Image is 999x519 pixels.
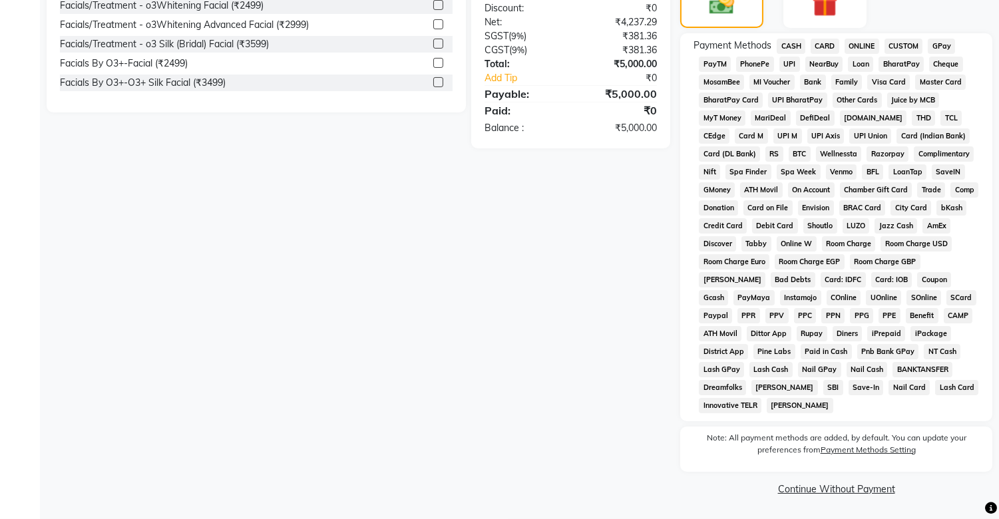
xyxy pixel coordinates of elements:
[871,272,912,287] span: Card: IOB
[475,86,571,102] div: Payable:
[699,344,748,359] span: District App
[840,110,907,126] span: [DOMAIN_NAME]
[571,57,668,71] div: ₹5,000.00
[475,29,571,43] div: ( )
[940,110,962,126] span: TCL
[849,128,891,144] span: UPI Union
[741,236,771,252] span: Tabby
[845,39,879,54] span: ONLINE
[699,75,744,90] span: MosamBee
[848,57,873,72] span: Loan
[777,236,817,252] span: Online W
[485,30,508,42] span: SGST
[777,39,805,54] span: CASH
[511,31,524,41] span: 9%
[917,272,951,287] span: Coupon
[475,1,571,15] div: Discount:
[735,128,768,144] span: Card M
[823,380,843,395] span: SBI
[699,272,765,287] span: [PERSON_NAME]
[512,45,524,55] span: 9%
[60,57,188,71] div: Facials By O3+-Facial (₹2499)
[850,308,873,323] span: PPG
[906,290,941,305] span: SOnline
[775,254,845,269] span: Room Charge EGP
[843,218,870,234] span: LUZO
[831,75,863,90] span: Family
[725,164,771,180] span: Spa Finder
[879,57,924,72] span: BharatPay
[807,128,845,144] span: UPI Axis
[683,482,990,496] a: Continue Without Payment
[929,57,963,72] span: Cheque
[571,1,668,15] div: ₹0
[875,218,917,234] span: Jazz Cash
[485,44,509,56] span: CGST
[850,254,920,269] span: Room Charge GBP
[571,43,668,57] div: ₹381.36
[826,164,857,180] span: Venmo
[849,380,884,395] span: Save-In
[571,86,668,102] div: ₹5,000.00
[699,236,736,252] span: Discover
[743,200,793,216] span: Card on File
[747,326,791,341] span: Dittor App
[749,362,793,377] span: Lash Cash
[737,308,760,323] span: PPR
[912,110,935,126] span: THD
[805,57,843,72] span: NearBuy
[752,218,798,234] span: Debit Card
[779,57,800,72] span: UPI
[847,362,888,377] span: Nail Cash
[751,380,818,395] span: [PERSON_NAME]
[798,200,834,216] span: Envision
[699,254,769,269] span: Room Charge Euro
[780,290,821,305] span: Instamojo
[857,344,919,359] span: Pnb Bank GPay
[699,164,720,180] span: Nift
[889,380,930,395] span: Nail Card
[816,146,862,162] span: Wellnessta
[893,362,952,377] span: BANKTANSFER
[736,57,774,72] span: PhonePe
[571,29,668,43] div: ₹381.36
[699,218,747,234] span: Credit Card
[699,128,729,144] span: CEdge
[771,272,815,287] span: Bad Debts
[740,182,783,198] span: ATH Movil
[821,272,866,287] span: Card: IDFC
[765,146,783,162] span: RS
[475,43,571,57] div: ( )
[922,218,950,234] span: AmEx
[60,37,269,51] div: Facials/Treatment - o3 Silk (Bridal) Facial (₹3599)
[803,218,837,234] span: Shoutlo
[753,344,795,359] span: Pine Labs
[867,75,910,90] span: Visa Card
[914,146,974,162] span: Complimentary
[699,57,731,72] span: PayTM
[767,398,833,413] span: [PERSON_NAME]
[475,121,571,135] div: Balance :
[60,18,309,32] div: Facials/Treatment - o3Whitening Advanced Facial (₹2999)
[475,71,587,85] a: Add Tip
[475,102,571,118] div: Paid:
[699,290,728,305] span: Gcash
[699,308,732,323] span: Paypal
[867,326,905,341] span: iPrepaid
[924,344,960,359] span: NT Cash
[811,39,839,54] span: CARD
[910,326,951,341] span: iPackage
[796,110,835,126] span: DefiDeal
[571,102,668,118] div: ₹0
[821,308,845,323] span: PPN
[733,290,775,305] span: PayMaya
[879,308,900,323] span: PPE
[765,308,789,323] span: PPV
[944,308,973,323] span: CAMP
[694,39,771,53] span: Payment Methods
[798,362,841,377] span: Nail GPay
[833,92,882,108] span: Other Cards
[699,362,744,377] span: Lash GPay
[768,92,827,108] span: UPI BharatPay
[801,344,852,359] span: Paid in Cash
